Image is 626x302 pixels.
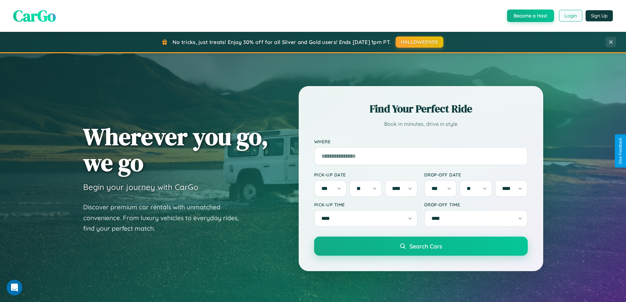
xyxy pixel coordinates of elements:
[314,102,528,116] h2: Find Your Perfect Ride
[314,202,418,207] label: Pick-up Time
[559,10,582,22] button: Login
[424,202,528,207] label: Drop-off Time
[396,36,443,48] button: HALLOWEEN30
[314,172,418,177] label: Pick-up Date
[586,10,613,21] button: Sign Up
[507,10,554,22] button: Become a Host
[314,119,528,129] p: Book in minutes, drive in style
[314,139,528,144] label: Where
[13,5,56,27] span: CarGo
[83,124,268,175] h1: Wherever you go, we go
[424,172,528,177] label: Drop-off Date
[314,237,528,256] button: Search Cars
[83,182,198,192] h3: Begin your journey with CarGo
[409,243,442,250] span: Search Cars
[83,202,247,234] p: Discover premium car rentals with unmatched convenience. From luxury vehicles to everyday rides, ...
[7,280,22,295] iframe: Intercom live chat
[173,39,391,45] span: No tricks, just treats! Enjoy 30% off for all Silver and Gold users! Ends [DATE] 1pm PT.
[618,138,623,164] div: Give Feedback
